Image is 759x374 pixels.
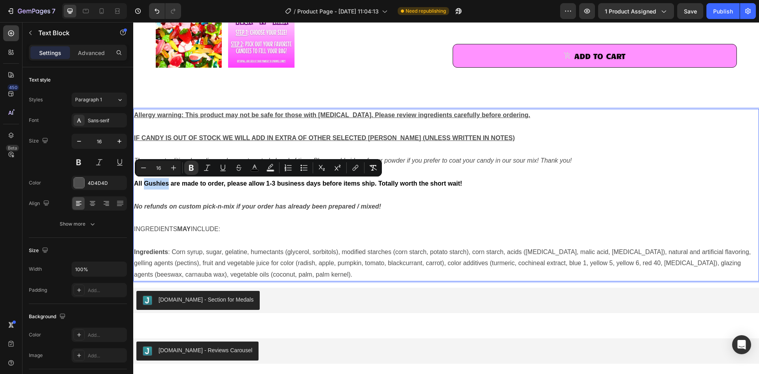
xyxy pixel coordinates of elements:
div: Image [29,352,43,359]
button: 1 product assigned [598,3,674,19]
span: Product Page - [DATE] 11:04:13 [297,7,379,15]
button: Publish [706,3,740,19]
div: Undo/Redo [149,3,181,19]
div: Add... [88,287,125,294]
span: Need republishing [406,8,446,15]
input: Auto [72,262,126,276]
span: Paragraph 1 [75,96,102,103]
div: Styles [29,96,43,103]
div: Beta [6,145,19,151]
div: Sans-serif [88,117,125,124]
div: Size [29,245,50,256]
strong: Ingredients [1,226,35,233]
div: Add... [88,352,125,359]
div: Color [29,331,41,338]
div: Editor contextual toolbar [135,159,382,177]
strong: No refunds on custom pick-n-mix if your order has already been prepared / mixed! [1,181,248,188]
div: Align [29,198,51,209]
p: Settings [39,49,61,57]
div: ADD TO CART [441,28,492,40]
div: Add... [88,332,125,339]
strong: MAY [44,203,57,210]
p: 7 [52,6,55,16]
span: Save [684,8,697,15]
p: Advanced [78,49,105,57]
button: Judge.me - Reviews Carousel [3,319,125,338]
div: Color [29,179,41,186]
div: Text style [29,76,51,84]
div: Background [29,311,67,322]
span: 1 product assigned [605,7,656,15]
p: : Corn syrup, sugar, gelatine, humectants (glycerol, sorbitols), modified starches (corn starch, ... [1,224,625,258]
button: Paragraph 1 [72,93,127,107]
p: Text Block [38,28,106,38]
strong: All Gushies are made to order, please allow 1-3 business days before items ship. Totally worth th... [1,158,329,165]
div: 450 [8,84,19,91]
div: Width [29,266,42,273]
div: 4D4D4D [88,180,125,187]
button: Save [677,3,703,19]
div: Font [29,117,39,124]
div: Show more [60,220,96,228]
div: [DOMAIN_NAME] - Section for Medals [25,273,120,282]
div: [DOMAIN_NAME] - Reviews Carousel [25,324,119,332]
iframe: Design area [133,22,759,374]
u: Allergy warning: This product may not be safe for those with [MEDICAL_DATA]. Please review ingred... [1,89,397,96]
img: Judgeme.png [9,324,19,334]
span: / [294,7,296,15]
div: Size [29,136,50,146]
div: Padding [29,287,47,294]
button: 7 [3,3,59,19]
i: These are traditional candies and are not coated ahead of time. Please add sides of sour powder i... [1,135,438,142]
div: Open Intercom Messenger [732,335,751,354]
button: Show more [29,217,127,231]
img: Judgeme.png [9,273,19,283]
u: IF CANDY IS OUT OF STOCK WE WILL ADD IN EXTRA OF OTHER SELECTED [PERSON_NAME] (UNLESS WRITTEN IN ... [1,112,381,119]
p: INGREDIENTS INCLUDE: [1,201,625,213]
button: Judge.me - Section for Medals [3,269,126,288]
div: Publish [713,7,733,15]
